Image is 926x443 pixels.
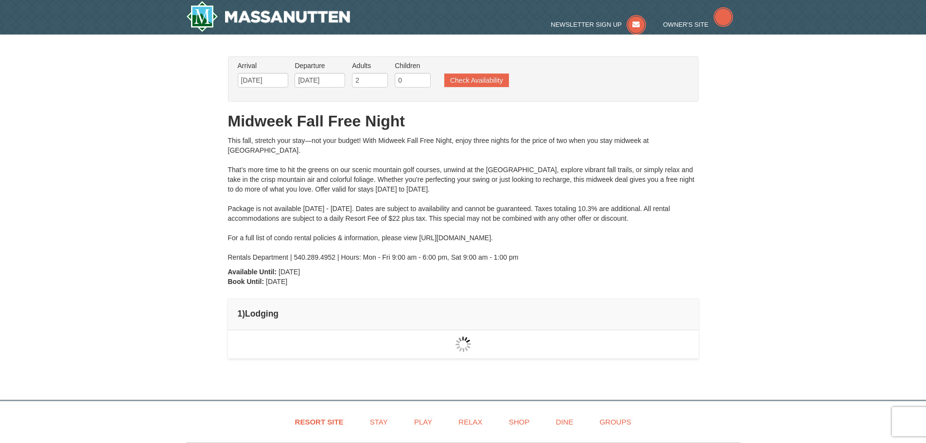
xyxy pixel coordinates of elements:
[186,1,350,32] a: Massanutten Resort
[228,111,699,131] h1: Midweek Fall Free Night
[228,268,277,276] strong: Available Until:
[186,1,350,32] img: Massanutten Resort Logo
[238,61,288,71] label: Arrival
[551,21,622,28] span: Newsletter Sign Up
[228,136,699,262] div: This fall, stretch your stay—not your budget! With Midweek Fall Free Night, enjoy three nights fo...
[279,268,300,276] span: [DATE]
[228,278,264,285] strong: Book Until:
[402,411,444,433] a: Play
[395,61,431,71] label: Children
[295,61,345,71] label: Departure
[358,411,400,433] a: Stay
[242,309,245,319] span: )
[455,337,471,352] img: wait gif
[543,411,585,433] a: Dine
[551,21,646,28] a: Newsletter Sign Up
[497,411,542,433] a: Shop
[266,278,287,285] span: [DATE]
[444,73,509,87] button: Check Availability
[446,411,494,433] a: Relax
[352,61,388,71] label: Adults
[283,411,356,433] a: Resort Site
[587,411,643,433] a: Groups
[663,21,733,28] a: Owner's Site
[663,21,709,28] span: Owner's Site
[238,309,689,319] h4: 1 Lodging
